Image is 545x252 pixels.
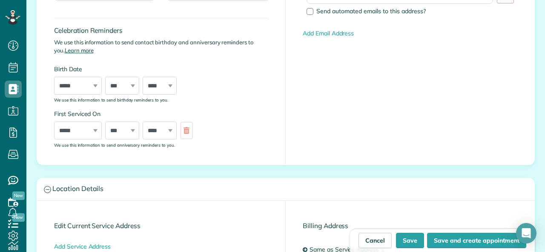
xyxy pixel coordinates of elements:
a: Add Email Address [303,29,354,37]
label: Birth Date [54,65,197,73]
span: Send automated emails to this address? [316,7,426,15]
button: Save and create appointment [427,233,526,248]
p: We use this information to send contact birthday and anniversary reminders to you. [54,38,268,55]
sub: We use this information to send anniversary reminders to you. [54,142,175,148]
sub: We use this information to send birthday reminders to you. [54,97,168,102]
span: New [12,191,25,200]
a: Cancel [359,233,392,248]
button: Save [396,233,424,248]
a: Learn more [65,47,94,54]
a: Location Details [37,178,534,200]
label: First Serviced On [54,110,197,118]
div: Open Intercom Messenger [516,223,536,243]
h4: Edit Current Service Address [54,222,268,229]
h4: Billing Address [303,222,517,229]
a: Add Service Address [54,243,111,250]
h4: Celebration Reminders [54,27,268,34]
